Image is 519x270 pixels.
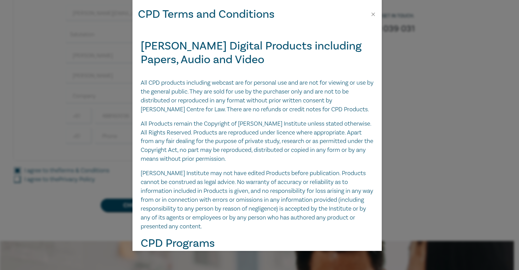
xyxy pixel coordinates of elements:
[138,5,275,23] h2: CPD Terms and Conditions
[141,169,374,231] p: [PERSON_NAME] Institute may not have edited Products before publication. Products cannot be const...
[141,39,374,67] h2: [PERSON_NAME] Digital Products including Papers, Audio and Video
[141,119,374,164] p: All Products remain the Copyright of [PERSON_NAME] Institute unless stated otherwise. All Rights ...
[370,11,376,17] button: Close
[141,79,374,114] p: All CPD products including webcast are for personal use and are not for viewing or use by the gen...
[141,237,374,250] h2: CPD Programs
